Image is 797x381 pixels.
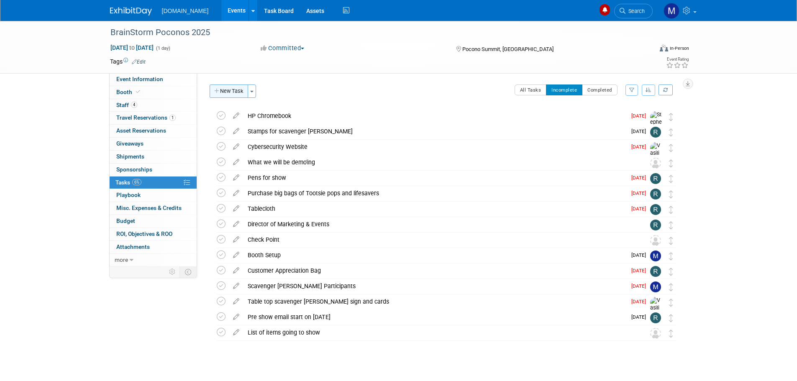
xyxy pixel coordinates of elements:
[110,189,197,202] a: Playbook
[243,171,626,185] div: Pens for show
[116,243,150,250] span: Attachments
[650,297,663,334] img: Vasili Karalewich
[669,45,689,51] div: In-Person
[116,76,163,82] span: Event Information
[650,189,661,199] img: Rachelle Menzella
[243,325,633,340] div: List of items going to show
[650,204,661,215] img: Rachelle Menzella
[631,206,650,212] span: [DATE]
[116,140,144,147] span: Giveaways
[650,235,661,246] img: Unassigned
[116,166,152,173] span: Sponsorships
[110,112,197,124] a: Travel Reservations1
[229,128,243,135] a: edit
[116,153,144,160] span: Shipments
[243,310,626,324] div: Pre show email start on [DATE]
[631,268,650,274] span: [DATE]
[243,140,626,154] div: Cybersecurity Website
[110,7,152,15] img: ExhibitDay
[660,45,668,51] img: Format-Inperson.png
[669,113,673,121] i: Move task
[108,25,640,40] div: BrainStorm Poconos 2025
[110,99,197,112] a: Staff4
[631,299,650,304] span: [DATE]
[116,230,172,237] span: ROI, Objectives & ROO
[116,192,141,198] span: Playbook
[631,128,650,134] span: [DATE]
[650,173,661,184] img: Rachelle Menzella
[625,8,645,14] span: Search
[669,128,673,136] i: Move task
[650,328,661,339] img: Unassigned
[666,57,689,61] div: Event Rating
[110,164,197,176] a: Sponsorships
[650,142,663,179] img: Vasili Karalewich
[110,254,197,266] a: more
[243,248,626,262] div: Booth Setup
[669,190,673,198] i: Move task
[116,89,142,95] span: Booth
[229,282,243,290] a: edit
[659,84,673,95] a: Refresh
[664,3,679,19] img: Mark Menzella
[243,155,633,169] div: What we will be demo'ing
[462,46,554,52] span: Pocono Summit, [GEOGRAPHIC_DATA]
[116,102,137,108] span: Staff
[243,233,633,247] div: Check Point
[631,190,650,196] span: [DATE]
[669,159,673,167] i: Move task
[603,43,689,56] div: Event Format
[229,329,243,336] a: edit
[631,283,650,289] span: [DATE]
[110,176,197,189] a: Tasks6%
[650,158,661,169] img: Unassigned
[210,84,248,98] button: New Task
[115,256,128,263] span: more
[669,268,673,276] i: Move task
[650,127,661,138] img: Rachelle Menzella
[582,84,618,95] button: Completed
[546,84,582,95] button: Incomplete
[669,299,673,307] i: Move task
[229,298,243,305] a: edit
[243,124,626,138] div: Stamps for scavenger [PERSON_NAME]
[162,8,209,14] span: [DOMAIN_NAME]
[669,221,673,229] i: Move task
[631,175,650,181] span: [DATE]
[243,109,626,123] div: HP Chromebook
[650,220,661,230] img: Rachelle Menzella
[650,111,663,141] img: Stephen Bart
[110,73,197,86] a: Event Information
[650,251,661,261] img: Mark Menzella
[110,125,197,137] a: Asset Reservations
[631,144,650,150] span: [DATE]
[116,205,182,211] span: Misc. Expenses & Credits
[131,102,137,108] span: 4
[229,220,243,228] a: edit
[169,115,176,121] span: 1
[115,179,141,186] span: Tasks
[243,217,633,231] div: Director of Marketing & Events
[614,4,653,18] a: Search
[669,252,673,260] i: Move task
[229,159,243,166] a: edit
[669,144,673,152] i: Move task
[243,279,626,293] div: Scavenger [PERSON_NAME] Participants
[229,236,243,243] a: edit
[110,241,197,253] a: Attachments
[110,151,197,163] a: Shipments
[128,44,136,51] span: to
[631,252,650,258] span: [DATE]
[243,294,626,309] div: Table top scavenger [PERSON_NAME] sign and cards
[110,44,154,51] span: [DATE] [DATE]
[669,314,673,322] i: Move task
[110,86,197,99] a: Booth
[515,84,547,95] button: All Tasks
[229,251,243,259] a: edit
[669,330,673,338] i: Move task
[669,237,673,245] i: Move task
[631,314,650,320] span: [DATE]
[229,143,243,151] a: edit
[110,57,146,66] td: Tags
[650,266,661,277] img: Rachelle Menzella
